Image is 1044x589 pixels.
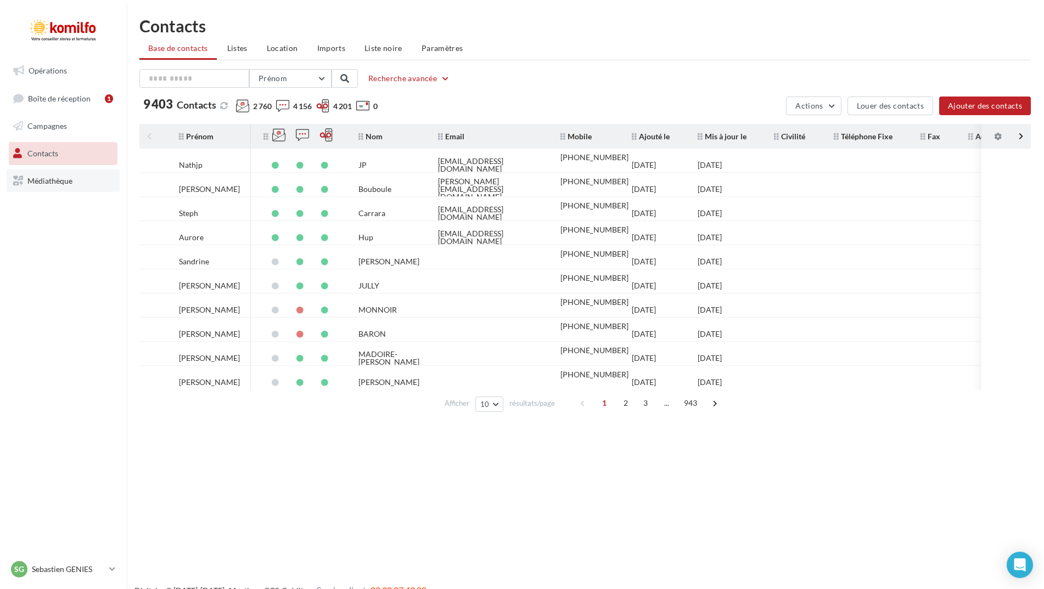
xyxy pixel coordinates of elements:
[834,132,893,141] span: Téléphone Fixe
[249,69,332,88] button: Prénom
[939,97,1031,115] button: Ajouter des contacts
[227,43,248,53] span: Listes
[560,347,628,354] div: [PHONE_NUMBER]
[179,354,240,362] div: [PERSON_NAME]
[698,378,722,386] div: [DATE]
[179,306,240,314] div: [PERSON_NAME]
[422,43,463,53] span: Paramètres
[786,97,841,115] button: Actions
[698,282,722,290] div: [DATE]
[358,132,383,141] span: Nom
[680,394,702,412] span: 943
[7,115,120,138] a: Campagnes
[698,132,746,141] span: Mis à jour le
[560,371,628,378] div: [PHONE_NUMBER]
[596,394,613,412] span: 1
[358,330,386,338] div: BARON
[698,330,722,338] div: [DATE]
[179,378,240,386] div: [PERSON_NAME]
[438,230,543,245] div: [EMAIL_ADDRESS][DOMAIN_NAME]
[1007,552,1033,578] div: Open Intercom Messenger
[795,101,823,110] span: Actions
[632,258,656,265] div: [DATE]
[177,99,216,111] span: Contacts
[179,282,240,290] div: [PERSON_NAME]
[9,559,117,580] a: SG Sebastien GENIES
[28,93,91,103] span: Boîte de réception
[438,132,464,141] span: Email
[7,142,120,165] a: Contacts
[358,258,419,265] div: [PERSON_NAME]
[632,209,656,217] div: [DATE]
[637,394,654,412] span: 3
[632,282,656,290] div: [DATE]
[632,354,656,362] div: [DATE]
[179,234,204,241] div: Aurore
[560,298,628,306] div: [PHONE_NUMBER]
[179,330,240,338] div: [PERSON_NAME]
[364,43,402,53] span: Liste noire
[27,121,67,131] span: Campagnes
[29,66,67,75] span: Opérations
[560,154,628,161] div: [PHONE_NUMBER]
[920,132,940,141] span: Fax
[143,98,173,110] span: 9 403
[632,330,656,338] div: [DATE]
[7,169,120,192] a: Médiathèque
[358,209,385,217] div: Carrara
[373,101,378,112] span: 0
[632,161,656,169] div: [DATE]
[560,274,628,282] div: [PHONE_NUMBER]
[358,234,373,241] div: Hup
[698,185,722,193] div: [DATE]
[14,564,24,575] span: SG
[698,161,722,169] div: [DATE]
[364,72,454,85] button: Recherche avancée
[698,354,722,362] div: [DATE]
[560,322,628,330] div: [PHONE_NUMBER]
[774,132,805,141] span: Civilité
[617,394,635,412] span: 2
[179,209,198,217] div: Steph
[475,397,503,412] button: 10
[632,306,656,314] div: [DATE]
[27,149,58,158] span: Contacts
[358,282,379,290] div: JULLY
[293,101,312,112] span: 4 156
[179,132,214,141] span: Prénom
[560,132,592,141] span: Mobile
[358,161,367,169] div: JP
[333,101,352,112] span: 4 201
[632,132,670,141] span: Ajouté le
[253,101,272,112] span: 2 760
[7,59,120,82] a: Opérations
[560,226,628,234] div: [PHONE_NUMBER]
[7,87,120,110] a: Boîte de réception1
[179,258,209,265] div: Sandrine
[438,206,543,221] div: [EMAIL_ADDRESS][DOMAIN_NAME]
[358,378,419,386] div: [PERSON_NAME]
[698,209,722,217] div: [DATE]
[105,94,113,103] div: 1
[632,185,656,193] div: [DATE]
[438,178,543,201] div: [PERSON_NAME][EMAIL_ADDRESS][DOMAIN_NAME]
[560,250,628,258] div: [PHONE_NUMBER]
[358,350,420,366] div: MADOIRE- [PERSON_NAME]
[847,97,933,115] button: Louer des contacts
[317,43,345,53] span: Imports
[632,378,656,386] div: [DATE]
[509,398,555,409] span: résultats/page
[438,157,543,173] div: [EMAIL_ADDRESS][DOMAIN_NAME]
[27,175,72,185] span: Médiathèque
[139,18,1031,34] h1: Contacts
[445,398,469,409] span: Afficher
[179,161,203,169] div: Nathjp
[698,306,722,314] div: [DATE]
[259,73,287,83] span: Prénom
[358,185,391,193] div: Bouboule
[560,178,628,185] div: [PHONE_NUMBER]
[632,234,656,241] div: [DATE]
[267,43,298,53] span: Location
[698,258,722,265] div: [DATE]
[480,400,490,409] span: 10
